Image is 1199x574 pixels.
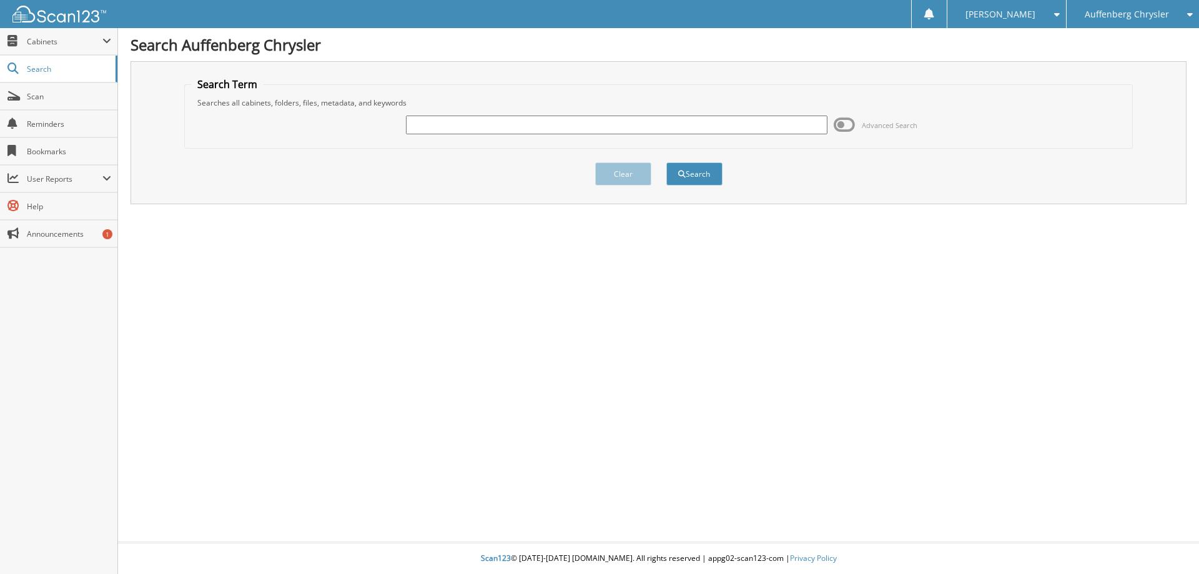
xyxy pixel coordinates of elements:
[27,91,111,102] span: Scan
[27,174,102,184] span: User Reports
[27,64,109,74] span: Search
[481,553,511,563] span: Scan123
[12,6,106,22] img: scan123-logo-white.svg
[790,553,837,563] a: Privacy Policy
[666,162,723,186] button: Search
[27,229,111,239] span: Announcements
[595,162,651,186] button: Clear
[118,543,1199,574] div: © [DATE]-[DATE] [DOMAIN_NAME]. All rights reserved | appg02-scan123-com |
[862,121,917,130] span: Advanced Search
[965,11,1035,18] span: [PERSON_NAME]
[27,146,111,157] span: Bookmarks
[191,77,264,91] legend: Search Term
[131,34,1187,55] h1: Search Auffenberg Chrysler
[27,119,111,129] span: Reminders
[27,36,102,47] span: Cabinets
[27,201,111,212] span: Help
[1085,11,1169,18] span: Auffenberg Chrysler
[191,97,1127,108] div: Searches all cabinets, folders, files, metadata, and keywords
[102,229,112,239] div: 1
